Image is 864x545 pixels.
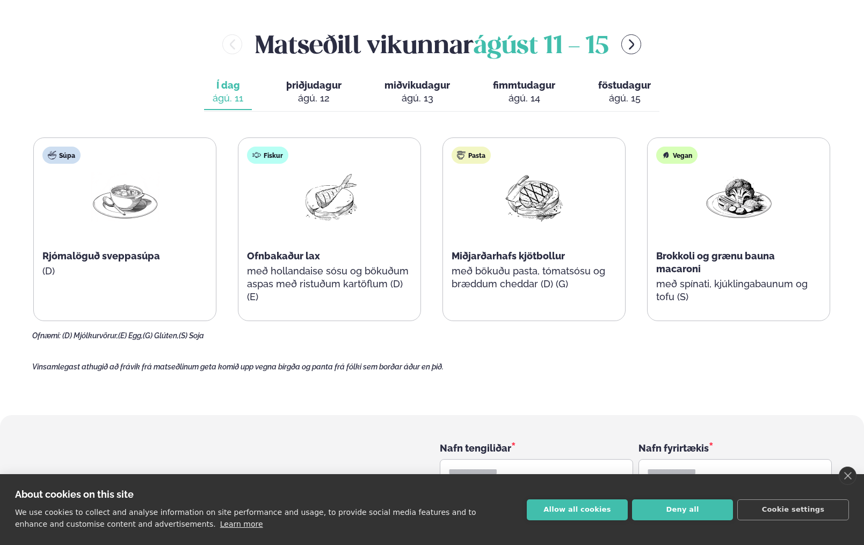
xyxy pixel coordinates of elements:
[527,499,628,520] button: Allow all cookies
[656,147,698,164] div: Vegan
[42,147,81,164] div: Súpa
[255,27,608,62] h2: Matseðill vikunnar
[662,151,670,159] img: Vegan.svg
[220,520,263,528] a: Learn more
[474,35,608,59] span: ágúst 11 - 15
[204,75,252,110] button: Í dag ágú. 11
[213,92,243,105] div: ágú. 11
[638,441,832,455] div: Nafn fyrirtækis
[32,331,61,340] span: Ofnæmi:
[457,151,466,159] img: pasta.svg
[295,172,364,222] img: Fish.png
[118,331,143,340] span: (E) Egg,
[656,250,775,274] span: Brokkoli og grænu bauna macaroni
[493,79,555,91] span: fimmtudagur
[62,331,118,340] span: (D) Mjólkurvörur,
[452,147,491,164] div: Pasta
[247,250,320,261] span: Ofnbakaður lax
[384,92,450,105] div: ágú. 13
[32,362,444,371] span: Vinsamlegast athugið að frávik frá matseðlinum geta komið upp vegna birgða og panta frá fólki sem...
[286,92,342,105] div: ágú. 12
[15,508,476,528] p: We use cookies to collect and analyse information on site performance and usage, to provide socia...
[839,467,856,485] a: close
[247,265,412,303] p: með hollandaise sósu og bökuðum aspas með ristuðum kartöflum (D) (E)
[278,75,350,110] button: þriðjudagur ágú. 12
[440,441,633,455] div: Nafn tengiliðar
[590,75,659,110] button: föstudagur ágú. 15
[48,151,56,159] img: soup.svg
[500,172,569,222] img: Beef-Meat.png
[286,79,342,91] span: þriðjudagur
[179,331,204,340] span: (S) Soja
[737,499,849,520] button: Cookie settings
[705,172,773,222] img: Vegan.png
[598,92,651,105] div: ágú. 15
[15,489,134,500] strong: About cookies on this site
[621,34,641,54] button: menu-btn-right
[213,79,243,92] span: Í dag
[376,75,459,110] button: miðvikudagur ágú. 13
[452,250,565,261] span: Miðjarðarhafs kjötbollur
[42,265,207,278] p: (D)
[143,331,179,340] span: (G) Glúten,
[247,147,288,164] div: Fiskur
[493,92,555,105] div: ágú. 14
[452,265,616,290] p: með bökuðu pasta, tómatsósu og bræddum cheddar (D) (G)
[484,75,564,110] button: fimmtudagur ágú. 14
[632,499,733,520] button: Deny all
[384,79,450,91] span: miðvikudagur
[656,278,821,303] p: með spínati, kjúklingabaunum og tofu (S)
[42,250,160,261] span: Rjómalöguð sveppasúpa
[222,34,242,54] button: menu-btn-left
[252,151,261,159] img: fish.svg
[598,79,651,91] span: föstudagur
[91,172,159,222] img: Soup.png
